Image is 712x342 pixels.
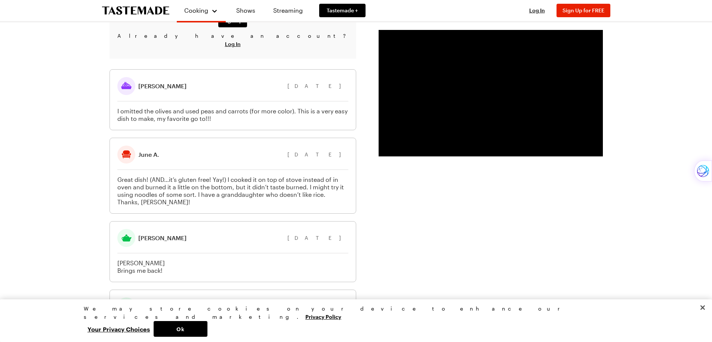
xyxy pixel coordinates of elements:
[379,30,603,156] video-js: Video Player
[138,82,187,90] span: [PERSON_NAME]
[287,83,348,89] span: [DATE]
[138,234,187,242] span: [PERSON_NAME]
[84,305,622,321] div: We may store cookies on your device to enhance our services and marketing.
[562,7,604,13] span: Sign Up for FREE
[117,229,135,247] img: Steve M. avatar
[184,7,208,14] span: Cooking
[117,107,348,122] p: I omitted the olives and used peas and carrots (for more color). This is a very easy dish to make...
[138,151,159,158] span: June A.
[154,321,207,337] button: Ok
[84,321,154,337] button: Your Privacy Choices
[117,259,348,274] p: [PERSON_NAME] Brings me back!
[287,235,348,241] span: [DATE]
[184,3,218,18] button: Cooking
[287,151,348,158] span: [DATE]
[117,176,348,206] p: Great dish! (AND…it’s gluten free! Yay!) I cooked it on top of stove instead of in oven and burne...
[287,82,348,90] button: [DATE]
[102,6,169,15] a: To Tastemade Home Page
[557,4,610,17] button: Sign Up for FREE
[319,4,366,17] a: Tastemade +
[115,32,350,48] p: Already have an account?
[327,7,358,14] span: Tastemade +
[117,146,135,164] img: June A. avatar
[529,7,545,13] span: Log In
[522,7,552,14] button: Log In
[117,77,135,95] img: Alesia M. avatar
[117,297,135,315] img: Steve M. avatar
[225,40,241,48] button: Log In
[84,305,622,337] div: Privacy
[305,313,341,320] a: More information about your privacy, opens in a new tab
[287,234,348,242] button: [DATE]
[287,150,348,159] button: [DATE]
[694,299,711,316] button: Close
